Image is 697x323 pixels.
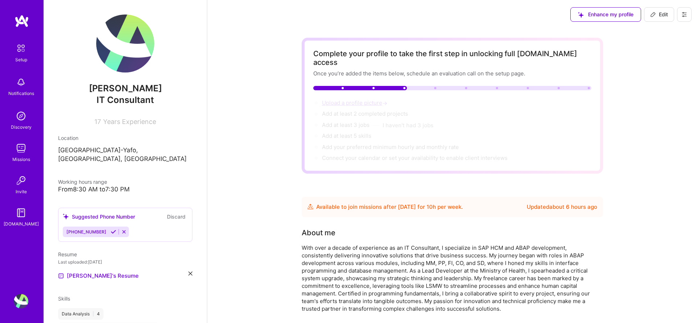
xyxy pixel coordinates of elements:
i: Reject [121,229,127,235]
button: I haven't had 3 jobs [383,121,433,129]
span: Add at least 3 jobs [322,121,370,128]
img: Invite [14,173,28,188]
span: Edit [650,11,668,18]
span: Resume [58,251,77,257]
img: logo [15,15,29,28]
div: Location [58,134,192,142]
span: Connect your calendar or set your availability to enable client interviews [322,154,508,161]
button: Discard [165,212,188,221]
img: User Avatar [14,294,28,308]
i: icon Close [188,272,192,276]
div: Suggested Phone Number [63,213,135,220]
span: Years Experience [103,118,156,125]
button: Edit [644,7,674,22]
span: Skills [58,295,70,302]
span: → [382,99,387,107]
span: 17 [94,118,101,125]
img: Resume [58,273,64,279]
span: 10 [427,203,433,210]
span: Add at least 2 completed projects [322,110,408,117]
span: Working hours range [58,179,107,185]
img: User Avatar [96,15,154,73]
img: setup [13,41,29,56]
span: [PERSON_NAME] [58,83,192,94]
div: [DOMAIN_NAME] [4,220,39,228]
span: [PHONE_NUMBER] [66,229,106,235]
div: Available to join missions after [DATE] for h per week . [316,203,463,211]
span: | [93,311,94,317]
div: Notifications [8,90,34,97]
div: With over a decade of experience as an IT Consultant, I specialize in SAP HCM and ABAP developmen... [302,244,592,312]
div: Complete your profile to take the first step in unlocking full [DOMAIN_NAME] access [313,49,591,67]
div: Missions [12,156,30,163]
span: Add your preferred minimum hourly and monthly rate [322,144,459,150]
div: From 8:30 AM to 7:30 PM [58,186,192,193]
div: Updated about 6 hours ago [527,203,597,211]
img: guide book [14,206,28,220]
img: bell [14,75,28,90]
img: discovery [14,109,28,123]
div: Discovery [11,123,32,131]
i: icon SuggestedTeams [63,214,69,220]
div: Data Analysis 4 [58,308,103,320]
span: Add at least 5 skills [322,132,371,139]
div: Once you’re added the items below, schedule an evaluation call on the setup page. [313,70,591,77]
span: IT Consultant [97,95,154,105]
div: Last uploaded: [DATE] [58,258,192,266]
div: Invite [16,188,27,195]
div: About me [302,227,335,238]
img: teamwork [14,141,28,156]
i: Accept [111,229,116,235]
a: User Avatar [12,294,30,308]
a: [PERSON_NAME]'s Resume [58,272,139,280]
img: Availability [307,204,313,210]
div: Setup [15,56,27,63]
span: Upload a profile picture [322,99,389,106]
p: [GEOGRAPHIC_DATA]-Yafo, [GEOGRAPHIC_DATA], [GEOGRAPHIC_DATA] [58,146,192,163]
